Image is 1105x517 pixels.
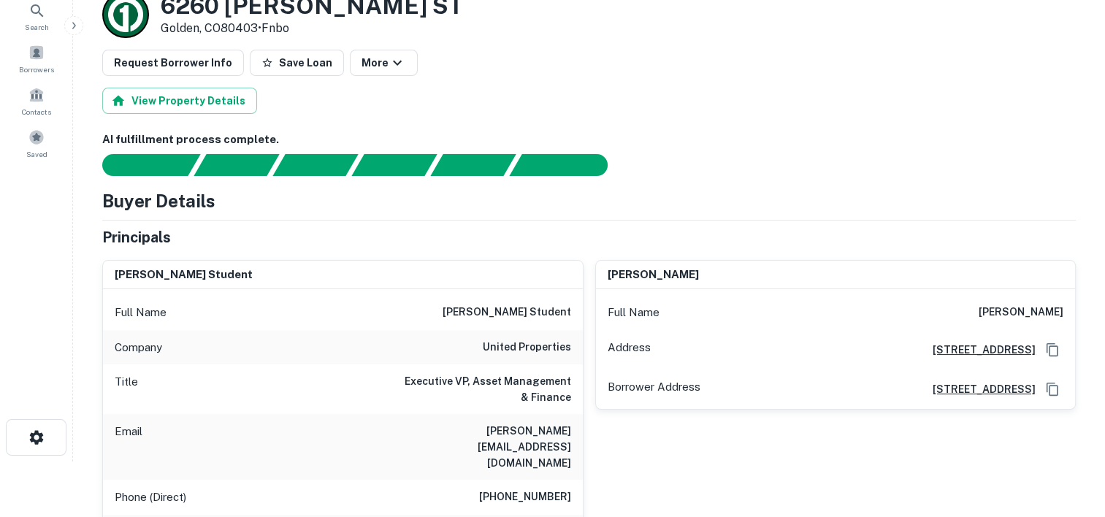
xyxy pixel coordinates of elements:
p: Golden, CO80403 • [161,20,464,37]
span: Search [25,21,49,33]
h6: [PHONE_NUMBER] [479,489,571,506]
div: Documents found, AI parsing details... [272,154,358,176]
button: More [350,50,418,76]
h6: [PERSON_NAME] [608,267,699,283]
span: Contacts [22,106,51,118]
div: Principals found, AI now looking for contact information... [351,154,437,176]
h6: [PERSON_NAME] [979,304,1063,321]
h6: united properties [483,339,571,356]
span: Borrowers [19,64,54,75]
p: Company [115,339,162,356]
div: AI fulfillment process complete. [510,154,625,176]
div: Sending borrower request to AI... [85,154,194,176]
h6: [PERSON_NAME] student [115,267,253,283]
iframe: Chat Widget [1032,400,1105,470]
button: Copy Address [1041,339,1063,361]
button: Copy Address [1041,378,1063,400]
p: Email [115,423,142,471]
h6: AI fulfillment process complete. [102,131,1076,148]
a: [STREET_ADDRESS] [921,381,1036,397]
p: Address [608,339,651,361]
span: Saved [26,148,47,160]
button: Save Loan [250,50,344,76]
a: Saved [4,123,69,163]
p: Full Name [608,304,659,321]
a: [STREET_ADDRESS] [921,342,1036,358]
a: Fnbo [261,21,289,35]
p: Phone (Direct) [115,489,186,506]
h6: [PERSON_NAME][EMAIL_ADDRESS][DOMAIN_NAME] [396,423,571,471]
p: Title [115,373,138,405]
div: Your request is received and processing... [194,154,279,176]
button: Request Borrower Info [102,50,244,76]
p: Borrower Address [608,378,700,400]
a: Contacts [4,81,69,120]
div: Principals found, still searching for contact information. This may take time... [430,154,516,176]
button: View Property Details [102,88,257,114]
h4: Buyer Details [102,188,215,214]
p: Full Name [115,304,167,321]
h6: [PERSON_NAME] student [443,304,571,321]
h5: Principals [102,226,171,248]
a: Borrowers [4,39,69,78]
h6: Executive VP, Asset Management & Finance [396,373,571,405]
